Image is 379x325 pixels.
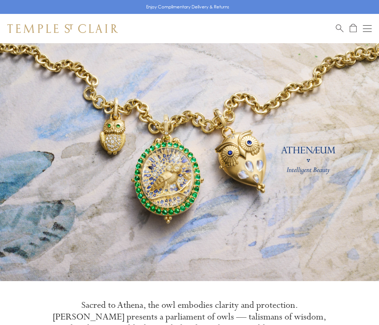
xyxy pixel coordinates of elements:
a: Open Shopping Bag [350,24,357,33]
p: Enjoy Complimentary Delivery & Returns [146,3,229,11]
a: Search [336,24,343,33]
img: Temple St. Clair [7,24,118,33]
button: Open navigation [363,24,372,33]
